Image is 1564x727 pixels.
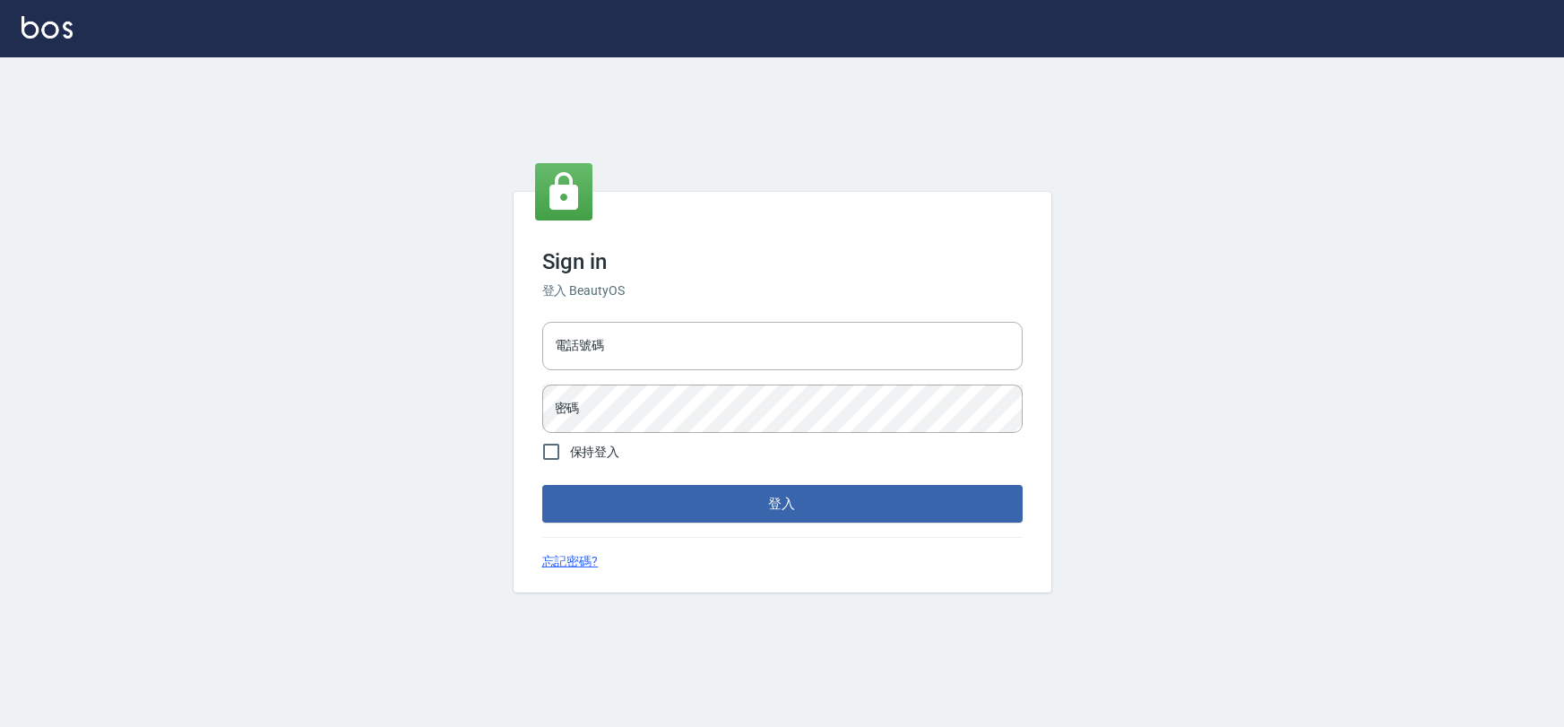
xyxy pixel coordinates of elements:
a: 忘記密碼? [542,552,599,571]
span: 保持登入 [570,443,620,462]
button: 登入 [542,485,1023,523]
h6: 登入 BeautyOS [542,281,1023,300]
h3: Sign in [542,249,1023,274]
img: Logo [22,16,73,39]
